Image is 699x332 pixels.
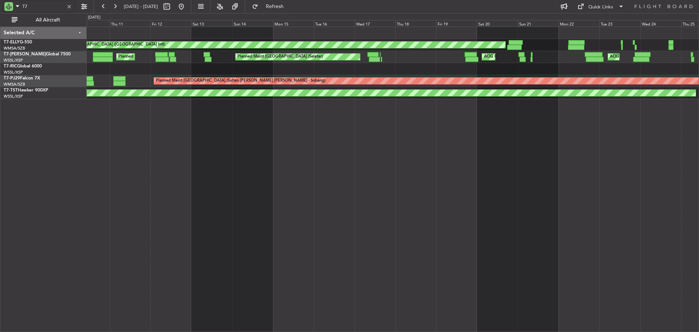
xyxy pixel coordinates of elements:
[249,1,292,12] button: Refresh
[477,20,518,27] div: Sat 20
[588,4,613,11] div: Quick Links
[4,70,23,75] a: WSSL/XSP
[4,88,18,93] span: T7-TST
[260,4,290,9] span: Refresh
[110,20,150,27] div: Thu 11
[4,76,20,81] span: T7-PJ29
[518,20,558,27] div: Sun 21
[574,1,628,12] button: Quick Links
[484,51,564,62] div: AOG Maint [GEOGRAPHIC_DATA] (Seletar)
[4,64,42,69] a: T7-RICGlobal 6000
[355,20,395,27] div: Wed 17
[436,20,477,27] div: Fri 19
[558,20,599,27] div: Mon 22
[8,14,79,26] button: All Aircraft
[4,88,48,93] a: T7-TSTHawker 900XP
[191,20,232,27] div: Sat 13
[610,51,691,62] div: AOG Maint London ([GEOGRAPHIC_DATA])
[237,51,323,62] div: Planned Maint [GEOGRAPHIC_DATA] (Seletar)
[4,94,23,99] a: WSSL/XSP
[314,20,355,27] div: Tue 16
[4,58,23,63] a: WSSL/XSP
[273,20,314,27] div: Mon 15
[640,20,681,27] div: Wed 24
[4,64,17,69] span: T7-RIC
[4,52,46,56] span: T7-[PERSON_NAME]
[124,3,158,10] span: [DATE] - [DATE]
[4,46,25,51] a: WMSA/SZB
[232,20,273,27] div: Sun 14
[4,40,20,44] span: T7-ELLY
[150,20,191,27] div: Fri 12
[156,75,325,86] div: Planned Maint [GEOGRAPHIC_DATA] (Sultan [PERSON_NAME] [PERSON_NAME] - Subang)
[4,76,40,81] a: T7-PJ29Falcon 7X
[69,20,110,27] div: Wed 10
[4,52,71,56] a: T7-[PERSON_NAME]Global 7500
[4,40,32,44] a: T7-ELLYG-550
[118,51,190,62] div: Planned Maint Dubai (Al Maktoum Intl)
[4,82,25,87] a: WMSA/SZB
[395,20,436,27] div: Thu 18
[43,39,165,50] div: Planned Maint [GEOGRAPHIC_DATA] ([GEOGRAPHIC_DATA] Intl)
[19,17,77,23] span: All Aircraft
[22,1,64,12] input: A/C (Reg. or Type)
[88,15,100,21] div: [DATE]
[599,20,640,27] div: Tue 23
